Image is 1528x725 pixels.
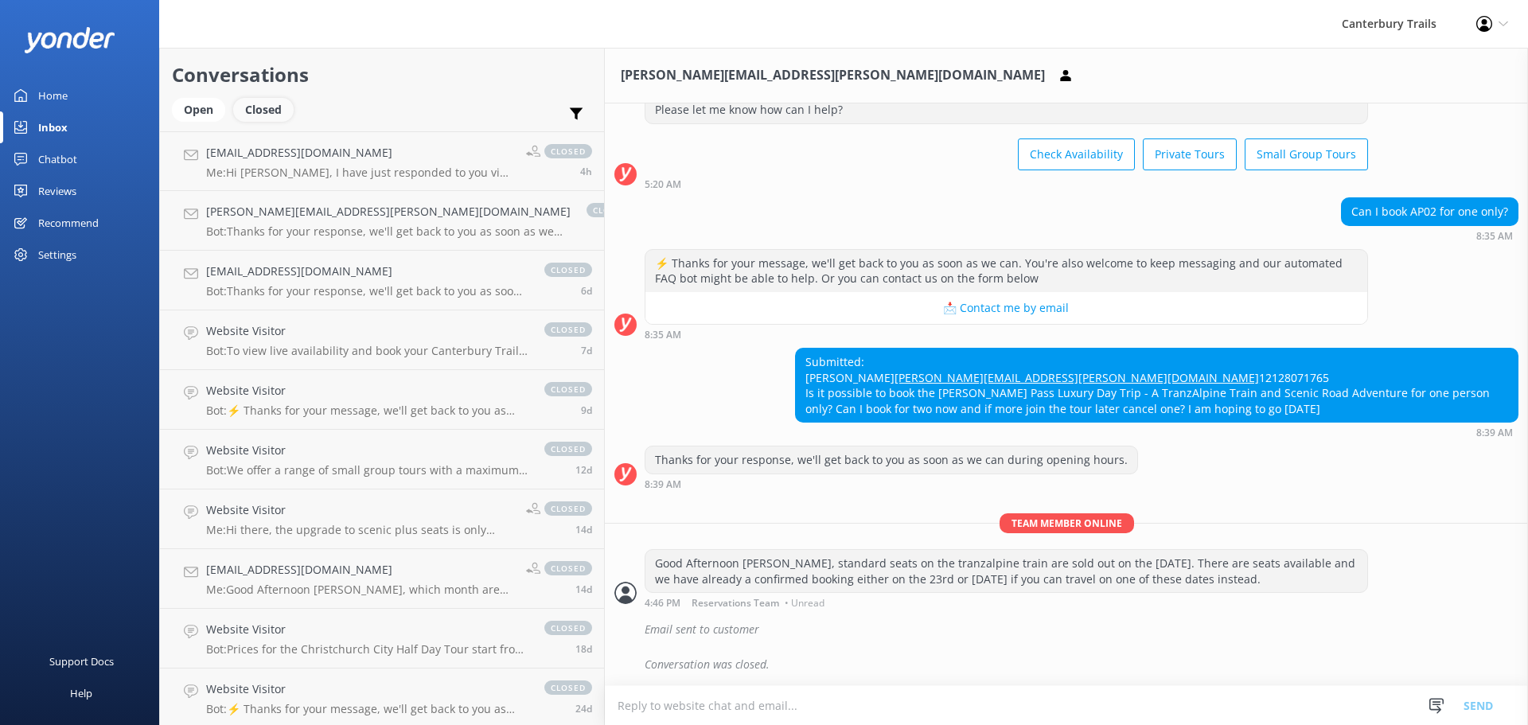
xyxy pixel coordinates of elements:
span: closed [544,263,592,277]
span: closed [544,442,592,456]
h4: [PERSON_NAME][EMAIL_ADDRESS][PERSON_NAME][DOMAIN_NAME] [206,203,571,220]
a: [EMAIL_ADDRESS][DOMAIN_NAME]Bot:Thanks for your response, we'll get back to you as soon as we can... [160,251,604,310]
button: 📩 Contact me by email [645,292,1367,324]
div: Thanks for your response, we'll get back to you as soon as we can during opening hours. [645,446,1137,474]
h3: [PERSON_NAME][EMAIL_ADDRESS][PERSON_NAME][DOMAIN_NAME] [621,65,1045,86]
img: yonder-white-logo.png [24,27,115,53]
div: Good Afternoon [PERSON_NAME], standard seats on the tranzalpine train are sold out on the [DATE].... [645,550,1367,592]
span: closed [544,322,592,337]
div: 2025-08-19T04:50:22.946 [614,616,1518,643]
p: Bot: To view live availability and book your Canterbury Trails adventure, please visit [URL][DOMA... [206,344,528,358]
p: Me: Hi there, the upgrade to scenic plus seats is only possible when the tour has been booked pri... [206,523,514,537]
div: Aug 19 2025 08:35am (UTC +12:00) Pacific/Auckland [645,329,1368,340]
div: Aug 19 2025 08:39am (UTC +12:00) Pacific/Auckland [645,478,1138,489]
span: closed [544,382,592,396]
div: Open [172,98,225,122]
div: Aug 19 2025 04:46pm (UTC +12:00) Pacific/Auckland [645,597,1368,608]
h4: [EMAIL_ADDRESS][DOMAIN_NAME] [206,144,514,162]
h4: [EMAIL_ADDRESS][DOMAIN_NAME] [206,561,514,579]
div: Email sent to customer [645,616,1518,643]
span: Sep 10 2025 02:53pm (UTC +12:00) Pacific/Auckland [575,583,592,596]
strong: 8:35 AM [645,330,681,340]
a: Website VisitorBot:Prices for the Christchurch City Half Day Tour start from NZD $455 for adults ... [160,609,604,668]
div: Chatbot [38,143,77,175]
p: Bot: Prices for the Christchurch City Half Day Tour start from NZD $455 for adults and $227.50 fo... [206,642,528,657]
button: Small Group Tours [1245,138,1368,170]
div: Support Docs [49,645,114,677]
h2: Conversations [172,60,592,90]
div: Closed [233,98,294,122]
div: 2025-08-19T04:56:11.348 [614,651,1518,678]
div: Help [70,677,92,709]
span: Aug 31 2025 01:58am (UTC +12:00) Pacific/Auckland [575,702,592,715]
strong: 8:35 AM [1476,232,1513,241]
a: [PERSON_NAME][EMAIL_ADDRESS][PERSON_NAME][DOMAIN_NAME] [895,370,1259,385]
a: Website VisitorBot:To view live availability and book your Canterbury Trails adventure, please vi... [160,310,604,370]
span: Sep 18 2025 02:59am (UTC +12:00) Pacific/Auckland [581,284,592,298]
span: Sep 15 2025 03:29am (UTC +12:00) Pacific/Auckland [581,403,592,417]
p: Bot: Thanks for your response, we'll get back to you as soon as we can during opening hours. [206,224,571,239]
div: Reviews [38,175,76,207]
p: Bot: Thanks for your response, we'll get back to you as soon as we can during opening hours. [206,284,528,298]
span: closed [544,621,592,635]
h4: Website Visitor [206,621,528,638]
strong: 8:39 AM [1476,428,1513,438]
h4: Website Visitor [206,680,528,698]
span: closed [544,561,592,575]
p: Bot: ⚡ Thanks for your message, we'll get back to you as soon as we can. You're also welcome to k... [206,403,528,418]
span: closed [544,501,592,516]
h4: Website Visitor [206,322,528,340]
a: Website VisitorBot:We offer a range of small group tours with a maximum of 8 guests, highlighting... [160,430,604,489]
div: Submitted: [PERSON_NAME] 12128071765 Is it possible to book the [PERSON_NAME] Pass Luxury Day Tri... [796,349,1518,422]
h4: Website Visitor [206,382,528,400]
div: Inbox [38,111,68,143]
strong: 5:20 AM [645,180,681,189]
span: Team member online [1000,513,1134,533]
span: closed [544,144,592,158]
button: Private Tours [1143,138,1237,170]
a: Website VisitorMe:Hi there, the upgrade to scenic plus seats is only possible when the tour has b... [160,489,604,549]
h4: [EMAIL_ADDRESS][DOMAIN_NAME] [206,263,528,280]
span: closed [587,203,634,217]
span: Sep 10 2025 02:55pm (UTC +12:00) Pacific/Auckland [575,523,592,536]
p: Me: Good Afternoon [PERSON_NAME], which month are you referring to when you mention the 6th and 1... [206,583,514,597]
div: Settings [38,239,76,271]
div: Can I book AP02 for one only? [1342,198,1518,225]
div: Recommend [38,207,99,239]
a: [EMAIL_ADDRESS][DOMAIN_NAME]Me:Hi [PERSON_NAME], I have just responded to you via email. The emai... [160,131,604,191]
a: [PERSON_NAME][EMAIL_ADDRESS][PERSON_NAME][DOMAIN_NAME]Bot:Thanks for your response, we'll get bac... [160,191,604,251]
div: Home [38,80,68,111]
a: Open [172,100,233,118]
strong: 8:39 AM [645,480,681,489]
div: ⚡ Thanks for your message, we'll get back to you as soon as we can. You're also welcome to keep m... [645,250,1367,292]
div: Aug 19 2025 05:20am (UTC +12:00) Pacific/Auckland [645,178,1368,189]
a: Website VisitorBot:⚡ Thanks for your message, we'll get back to you as soon as we can. You're als... [160,370,604,430]
p: Me: Hi [PERSON_NAME], I have just responded to you via email. The email address is [EMAIL_ADDRESS... [206,166,514,180]
span: Reservations Team [692,598,779,608]
p: Bot: ⚡ Thanks for your message, we'll get back to you as soon as we can. You're also welcome to k... [206,702,528,716]
h4: Website Visitor [206,501,514,519]
div: Conversation was closed. [645,651,1518,678]
p: Bot: We offer a range of small group tours with a maximum of 8 guests, highlighting the best of t... [206,463,528,477]
h4: Website Visitor [206,442,528,459]
div: Aug 19 2025 08:39am (UTC +12:00) Pacific/Auckland [795,427,1518,438]
span: • Unread [785,598,824,608]
a: Closed [233,100,302,118]
button: Check Availability [1018,138,1135,170]
span: Sep 17 2025 11:50am (UTC +12:00) Pacific/Auckland [581,344,592,357]
span: closed [544,680,592,695]
div: Aug 19 2025 08:35am (UTC +12:00) Pacific/Auckland [1341,230,1518,241]
strong: 4:46 PM [645,598,680,608]
a: [EMAIL_ADDRESS][DOMAIN_NAME]Me:Good Afternoon [PERSON_NAME], which month are you referring to whe... [160,549,604,609]
span: Sep 24 2025 10:50am (UTC +12:00) Pacific/Auckland [580,165,592,178]
span: Sep 05 2025 10:31pm (UTC +12:00) Pacific/Auckland [575,642,592,656]
span: Sep 12 2025 02:24am (UTC +12:00) Pacific/Auckland [575,463,592,477]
